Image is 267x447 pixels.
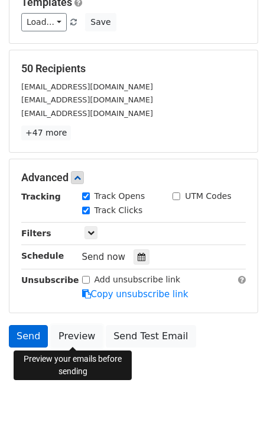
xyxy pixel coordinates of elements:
[21,82,153,91] small: [EMAIL_ADDRESS][DOMAIN_NAME]
[21,275,79,285] strong: Unsubscribe
[95,274,181,286] label: Add unsubscribe link
[14,350,132,380] div: Preview your emails before sending
[21,192,61,201] strong: Tracking
[21,229,51,238] strong: Filters
[9,325,48,348] a: Send
[85,13,116,31] button: Save
[208,390,267,447] iframe: Chat Widget
[51,325,103,348] a: Preview
[95,204,143,217] label: Track Clicks
[21,62,246,75] h5: 50 Recipients
[21,171,246,184] h5: Advanced
[21,95,153,104] small: [EMAIL_ADDRESS][DOMAIN_NAME]
[21,251,64,261] strong: Schedule
[21,109,153,118] small: [EMAIL_ADDRESS][DOMAIN_NAME]
[95,190,145,202] label: Track Opens
[106,325,196,348] a: Send Test Email
[82,252,126,262] span: Send now
[185,190,231,202] label: UTM Codes
[82,289,188,300] a: Copy unsubscribe link
[21,13,67,31] a: Load...
[21,126,71,140] a: +47 more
